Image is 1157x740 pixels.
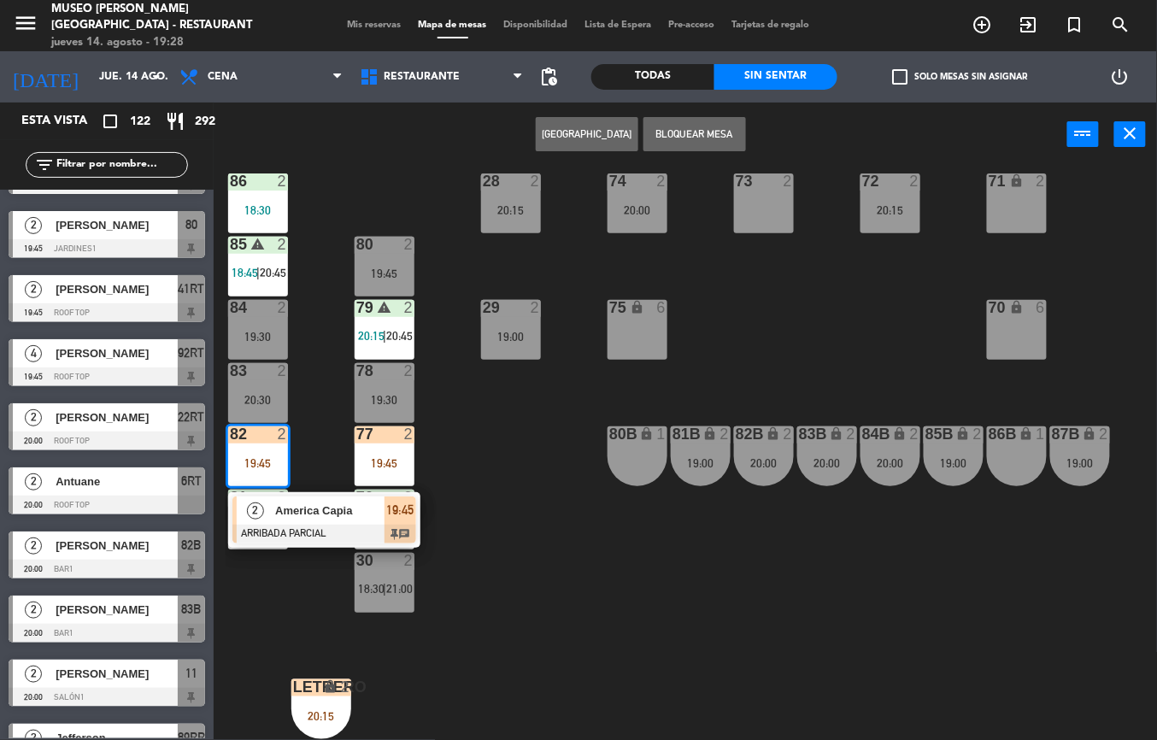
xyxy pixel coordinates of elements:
[356,300,357,315] div: 79
[25,473,42,490] span: 2
[275,502,385,520] span: America Capia
[671,457,731,469] div: 19:00
[404,490,414,505] div: 2
[355,267,414,279] div: 19:45
[355,394,414,406] div: 19:30
[483,300,484,315] div: 29
[13,10,38,36] i: menu
[531,300,541,315] div: 2
[973,426,984,442] div: 2
[1037,173,1047,189] div: 2
[358,582,385,596] span: 18:30
[591,64,714,90] div: Todas
[1082,426,1096,441] i: lock
[387,500,414,520] span: 19:45
[56,665,178,683] span: [PERSON_NAME]
[293,679,294,695] div: Letrero
[181,471,202,491] span: 6RT
[481,331,541,343] div: 19:00
[228,204,288,216] div: 18:30
[724,21,819,30] span: Tarjetas de regalo
[278,300,288,315] div: 2
[1037,426,1047,442] div: 1
[278,237,288,252] div: 2
[989,173,990,189] div: 71
[260,266,286,279] span: 20:45
[182,599,202,620] span: 83B
[410,21,496,30] span: Mapa de mesas
[232,266,258,279] span: 18:45
[797,457,857,469] div: 20:00
[56,280,178,298] span: [PERSON_NAME]
[25,409,42,426] span: 2
[130,112,150,132] span: 122
[608,204,667,216] div: 20:00
[639,426,654,441] i: lock
[185,663,197,684] span: 11
[910,173,920,189] div: 2
[56,344,178,362] span: [PERSON_NAME]
[230,363,231,379] div: 83
[323,679,338,694] i: lock
[657,426,667,442] div: 1
[25,281,42,298] span: 2
[230,426,231,442] div: 82
[609,426,610,442] div: 80B
[1009,173,1024,188] i: lock
[56,537,178,555] span: [PERSON_NAME]
[860,457,920,469] div: 20:00
[1019,426,1033,441] i: lock
[661,21,724,30] span: Pre-acceso
[228,457,288,469] div: 19:45
[989,426,990,442] div: 86B
[657,300,667,315] div: 6
[989,300,990,315] div: 70
[146,67,167,87] i: arrow_drop_down
[55,156,187,174] input: Filtrar por nombre...
[829,426,843,441] i: lock
[356,363,357,379] div: 78
[278,426,288,442] div: 2
[720,426,731,442] div: 2
[483,173,484,189] div: 28
[538,67,559,87] span: pending_actions
[847,426,857,442] div: 2
[386,582,413,596] span: 21:00
[860,204,920,216] div: 20:15
[1052,426,1053,442] div: 87B
[1067,121,1099,147] button: power_input
[609,173,610,189] div: 74
[179,407,205,427] span: 22RT
[1009,300,1024,314] i: lock
[784,173,794,189] div: 2
[250,237,265,251] i: warning
[56,473,178,490] span: Antuane
[100,111,120,132] i: crop_square
[356,490,357,505] div: 76
[1110,67,1131,87] i: power_settings_new
[924,457,984,469] div: 19:00
[1100,426,1110,442] div: 2
[230,490,231,505] div: 81
[9,111,123,132] div: Esta vista
[356,553,357,568] div: 30
[531,173,541,189] div: 2
[230,173,231,189] div: 86
[972,15,993,35] i: add_circle_outline
[404,426,414,442] div: 2
[383,329,386,343] span: |
[182,535,202,555] span: 82B
[404,553,414,568] div: 2
[356,426,357,442] div: 77
[714,64,837,90] div: Sin sentar
[404,363,414,379] div: 2
[1019,15,1039,35] i: exit_to_app
[179,279,205,299] span: 41RT
[341,679,351,695] div: 2
[384,71,460,83] span: Restaurante
[56,408,178,426] span: [PERSON_NAME]
[195,112,215,132] span: 292
[1111,15,1131,35] i: search
[609,300,610,315] div: 75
